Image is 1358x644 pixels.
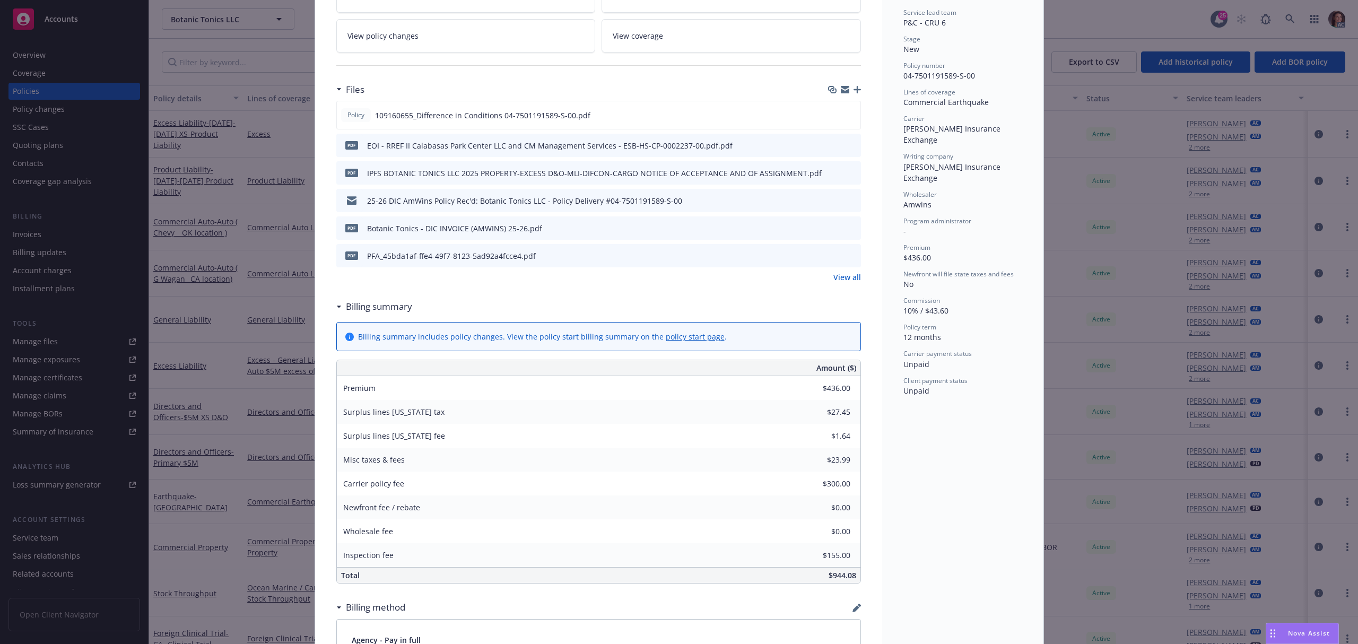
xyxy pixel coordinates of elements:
div: Botanic Tonics - DIC INVOICE (AMWINS) 25-26.pdf [367,223,542,234]
span: 109160655_Difference in Conditions 04-7501191589-S-00.pdf [375,110,590,121]
span: Newfront fee / rebate [343,502,420,512]
button: Nova Assist [1266,623,1339,644]
span: Unpaid [903,386,929,396]
div: Billing summary [336,300,412,314]
a: policy start page [666,332,725,342]
input: 0.00 [788,404,857,420]
span: Policy number [903,61,945,70]
span: No [903,279,913,289]
span: 10% / $43.60 [903,306,948,316]
h3: Billing method [346,601,405,614]
span: $944.08 [829,570,856,580]
input: 0.00 [788,500,857,516]
span: Premium [343,383,376,393]
a: View coverage [602,19,861,53]
input: 0.00 [788,547,857,563]
span: pdf [345,141,358,149]
div: Billing summary includes policy changes. View the policy start billing summary on the . [358,331,727,342]
span: Nova Assist [1288,629,1330,638]
span: 12 months [903,332,941,342]
span: pdf [345,224,358,232]
input: 0.00 [788,452,857,468]
span: Unpaid [903,359,929,369]
button: download file [830,195,839,206]
span: Inspection fee [343,550,394,560]
span: Carrier policy fee [343,478,404,489]
button: download file [830,168,839,179]
span: Wholesale fee [343,526,393,536]
span: Wholesaler [903,190,937,199]
button: preview file [847,168,857,179]
h3: Files [346,83,364,97]
span: Service lead team [903,8,956,17]
span: Commission [903,296,940,305]
span: pdf [345,251,358,259]
span: View coverage [613,30,663,41]
input: 0.00 [788,380,857,396]
input: 0.00 [788,524,857,539]
span: P&C - CRU 6 [903,18,946,28]
h3: Billing summary [346,300,412,314]
div: EOI - RREF II Calabasas Park Center LLC and CM Management Services - ESB-HS-CP-0002237-00.pdf.pdf [367,140,733,151]
span: [PERSON_NAME] Insurance Exchange [903,124,1003,145]
span: Client payment status [903,376,968,385]
div: PFA_45bda1af-ffe4-49f7-8123-5ad92a4fcce4.pdf [367,250,536,262]
input: 0.00 [788,476,857,492]
span: Amount ($) [816,362,856,373]
button: preview file [847,250,857,262]
span: $436.00 [903,253,931,263]
span: Carrier [903,114,925,123]
span: Misc taxes & fees [343,455,405,465]
button: download file [830,223,839,234]
button: download file [830,250,839,262]
button: download file [830,140,839,151]
div: 25-26 DIC AmWins Policy Rec'd: Botanic Tonics LLC - Policy Delivery #04-7501191589-S-00 [367,195,682,206]
span: Stage [903,34,920,43]
span: - [903,226,906,236]
button: preview file [847,195,857,206]
span: Policy [345,110,367,120]
input: 0.00 [788,428,857,444]
span: Lines of coverage [903,88,955,97]
button: preview file [847,223,857,234]
span: 04-7501191589-S-00 [903,71,975,81]
div: Files [336,83,364,97]
span: Policy term [903,323,936,332]
div: IPFS BOTANIC TONICS LLC 2025 PROPERTY-EXCESS D&O-MLI-DIFCON-CARGO NOTICE OF ACCEPTANCE AND OF ASS... [367,168,822,179]
button: preview file [847,110,856,121]
span: View policy changes [347,30,419,41]
div: Billing method [336,601,405,614]
div: Drag to move [1266,623,1279,643]
button: preview file [847,140,857,151]
a: View all [833,272,861,283]
span: Program administrator [903,216,971,225]
span: New [903,44,919,54]
span: Writing company [903,152,953,161]
span: pdf [345,169,358,177]
a: View policy changes [336,19,596,53]
button: download file [830,110,838,121]
span: Carrier payment status [903,349,972,358]
span: Newfront will file state taxes and fees [903,269,1014,279]
span: Surplus lines [US_STATE] fee [343,431,445,441]
span: Surplus lines [US_STATE] tax [343,407,445,417]
span: Total [341,570,360,580]
span: Amwins [903,199,932,210]
span: [PERSON_NAME] Insurance Exchange [903,162,1003,183]
span: Premium [903,243,930,252]
span: Commercial Earthquake [903,97,989,107]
